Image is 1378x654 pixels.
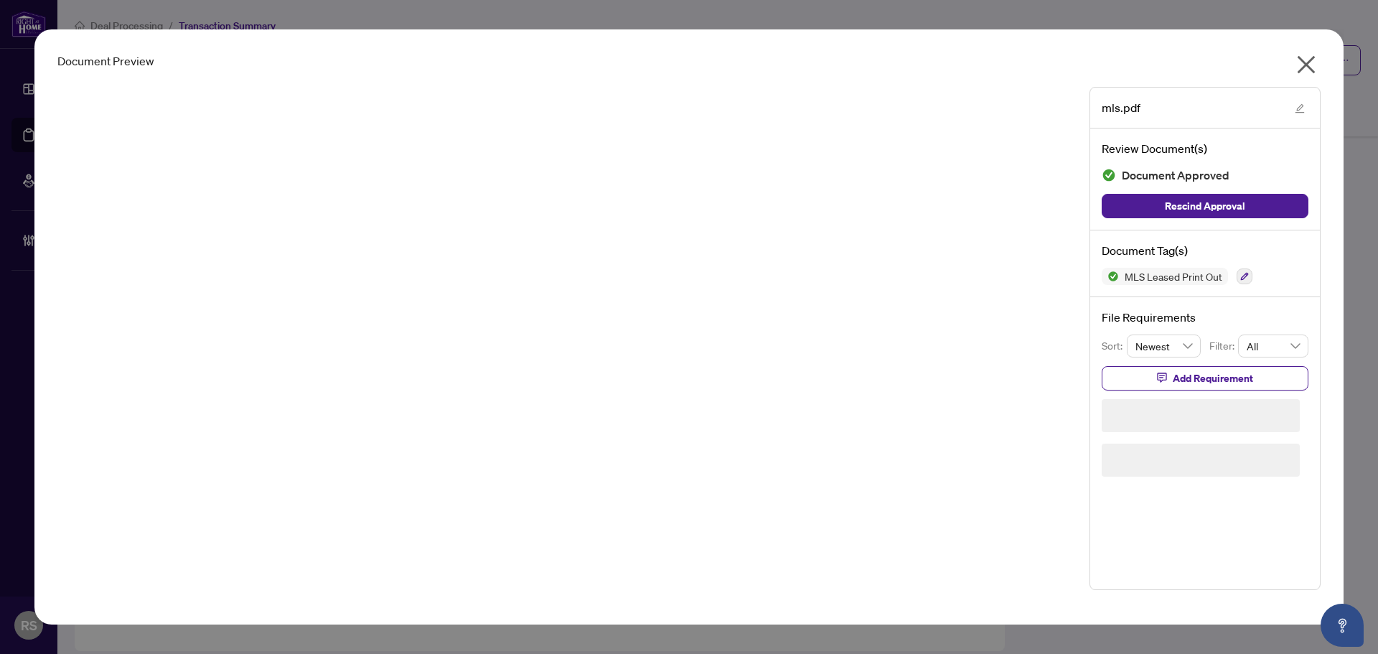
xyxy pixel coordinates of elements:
img: Document Status [1102,168,1116,182]
span: mls.pdf [1102,99,1140,116]
p: Filter: [1209,338,1238,354]
span: edit [1295,103,1305,113]
button: Rescind Approval [1102,194,1308,218]
span: Rescind Approval [1165,195,1245,218]
span: All [1247,335,1300,357]
span: close [1295,53,1318,76]
button: Add Requirement [1102,366,1308,391]
img: Status Icon [1102,268,1119,285]
span: MLS Leased Print Out [1119,271,1228,281]
button: Open asap [1321,604,1364,647]
div: Document Preview [57,52,1321,70]
span: Newest [1135,335,1193,357]
span: Document Approved [1122,166,1229,185]
h4: File Requirements [1102,309,1308,326]
span: Add Requirement [1173,367,1253,390]
p: Sort: [1102,338,1127,354]
h4: Document Tag(s) [1102,242,1308,259]
h4: Review Document(s) [1102,140,1308,157]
